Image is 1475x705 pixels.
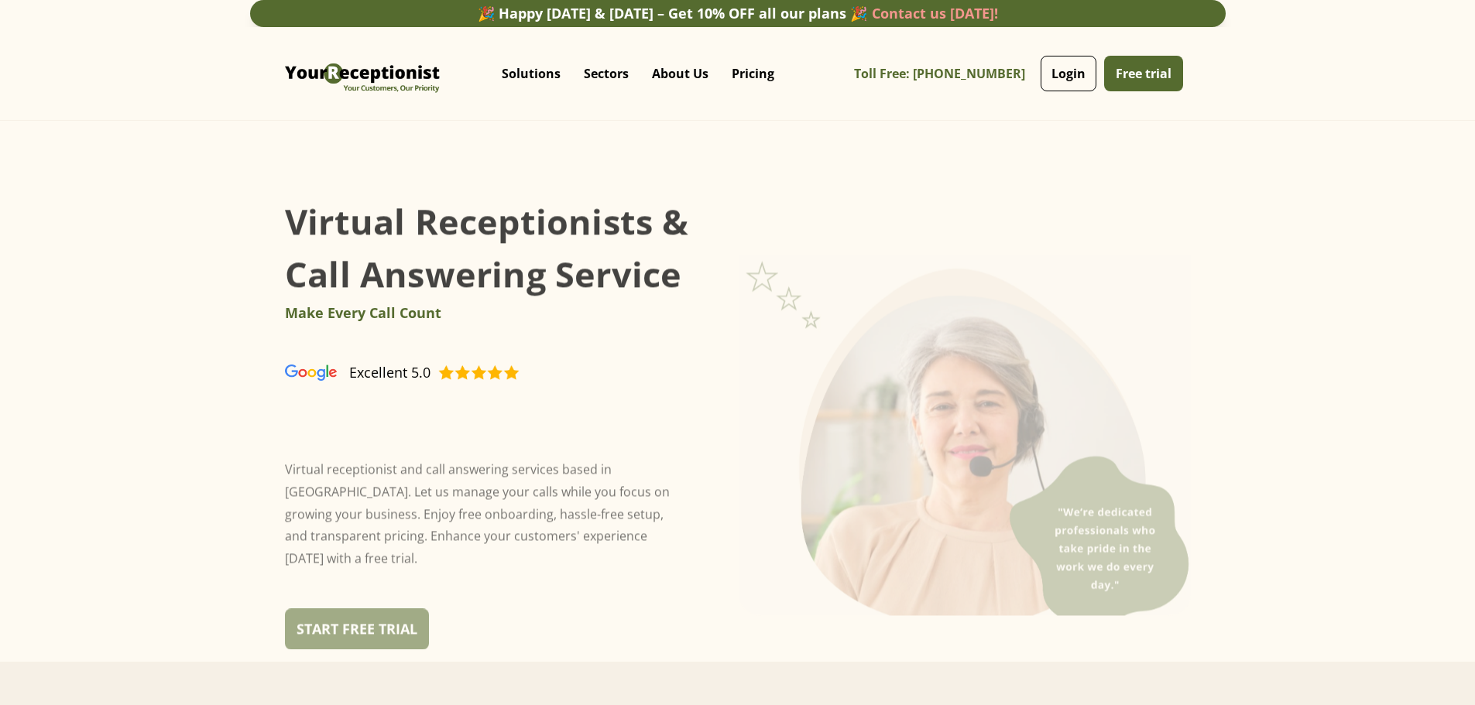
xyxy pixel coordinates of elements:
a: Free trial [1104,56,1183,91]
h1: Virtual Receptionists & Call Answering Service [285,180,693,315]
p: Virtual receptionist and call answering services based in [GEOGRAPHIC_DATA]. Let us manage your c... [285,443,684,593]
a: Toll Free: [PHONE_NUMBER] [854,56,1037,91]
div: About Us [640,43,720,104]
h2: Make Every Call Count [285,303,530,323]
a: START FREE TRIAL [285,608,429,649]
div: Sectors [572,43,640,104]
div: Solutions [490,43,572,104]
img: Virtual Receptionist, Call Answering Service for legal and medical offices. Lawyer Virtual Recept... [739,255,1191,650]
img: Virtual Receptionist - Answering Service - Call and Live Chat Receptionist - Virtual Receptionist... [438,363,520,382]
p: Solutions [502,66,561,81]
div: carousel [285,295,530,352]
div: carousel [739,220,1191,615]
div: 1 of 6 [285,295,530,331]
div: Excellent 5.0 [349,360,430,385]
p: Sectors [584,66,629,81]
a: home [281,39,444,108]
div: 🎉 Happy [DATE] & [DATE] – Get 10% OFF all our plans 🎉 [478,3,867,24]
img: Virtual Receptionist - Answering Service - Call and Live Chat Receptionist - Virtual Receptionist... [281,39,444,108]
div: 1 of 1 [739,220,1191,615]
a: Pricing [720,50,786,97]
a: Login [1041,56,1096,91]
img: Virtual Receptionist - Answering Service - Call and Live Chat Receptionist - Virtual Receptionist... [285,364,337,382]
a: Contact us [DATE]! [872,4,998,22]
p: About Us [652,66,708,81]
